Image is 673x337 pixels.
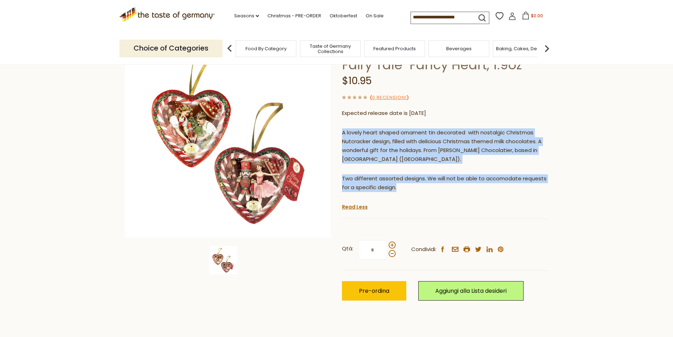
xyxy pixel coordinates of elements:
[125,31,331,238] img: Heidel Christmas Fairy Tale Fancy Heart
[342,109,549,118] p: Expected release date is [DATE]
[342,74,372,88] span: $10.95
[518,12,548,22] button: $0.00
[411,245,436,254] span: Condividi:
[223,41,237,56] img: previous arrow
[342,175,547,191] span: Two different assorted designs. We will not be able to accomodate requests for a specific design.
[234,12,259,20] a: Seasons
[446,46,472,51] a: Beverages
[342,244,353,253] strong: Qtà:
[209,246,237,274] img: Heidel Christmas Fairy Tale Fancy Heart
[370,94,409,101] span: ( )
[330,12,357,20] a: Oktoberfest
[267,12,321,20] a: Christmas - PRE-ORDER
[342,128,549,164] p: A lovely heart shaped ornament tin decorated with nostalgic Christmas Nutcracker design, filled w...
[366,12,384,20] a: On Sale
[342,203,368,210] a: Read Less
[119,40,223,57] p: Choice of Categories
[342,281,406,301] button: Pre-ordina
[531,13,543,19] span: $0.00
[540,41,554,56] img: next arrow
[246,46,287,51] a: Food By Category
[358,240,387,260] input: Qtà:
[418,281,524,301] a: Aggiungi alla Lista desideri
[342,41,549,73] h1: [PERSON_NAME] "Christmas Fairy Tale" Fancy Heart, 1.9oz
[496,46,551,51] a: Baking, Cakes, Desserts
[372,94,407,101] a: 0 recensioni
[373,46,416,51] a: Featured Products
[302,43,359,54] a: Taste of Germany Collections
[359,287,389,295] span: Pre-ordina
